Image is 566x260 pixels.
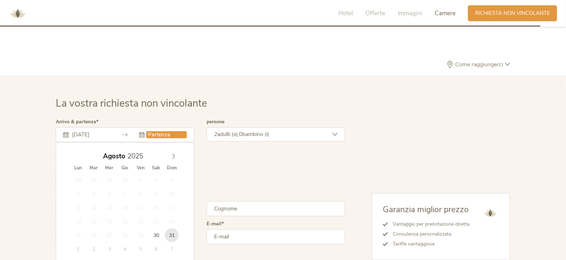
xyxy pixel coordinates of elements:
span: Agosto 20, 2025 [102,214,116,228]
span: Settembre 7, 2025 [165,242,179,256]
li: Vantaggio per prenotazione diretta [388,219,469,229]
span: 0 [239,131,242,138]
span: Agosto 30, 2025 [149,228,163,242]
span: Dom [164,166,180,170]
span: Settembre 2, 2025 [87,242,101,256]
span: Agosto 4, 2025 [71,187,85,200]
label: persone [207,119,224,124]
span: Gio [117,166,133,170]
span: Agosto 15, 2025 [134,200,147,214]
span: Agosto 3, 2025 [165,173,179,187]
span: Agosto 10, 2025 [165,187,179,200]
span: Hotel [338,9,353,17]
span: Agosto 1, 2025 [134,173,147,187]
input: Partenza [146,131,187,138]
span: Settembre 5, 2025 [134,242,147,256]
span: Agosto 27, 2025 [102,228,116,242]
span: Agosto 21, 2025 [118,214,132,228]
span: Agosto 19, 2025 [87,214,101,228]
span: Ven [133,166,148,170]
span: adulti (o), [217,131,239,138]
span: Immagini [398,9,422,17]
span: Agosto 16, 2025 [149,200,163,214]
span: Agosto 12, 2025 [87,200,101,214]
span: Agosto 31, 2025 [165,228,179,242]
li: Tariffe vantaggiose [388,239,469,249]
span: Sab [148,166,164,170]
span: Settembre 6, 2025 [149,242,163,256]
span: Richiesta non vincolante [475,10,550,17]
span: Lun [70,166,86,170]
span: Luglio 30, 2025 [102,173,116,187]
span: Luglio 29, 2025 [87,173,101,187]
span: Agosto 29, 2025 [134,228,147,242]
span: Agosto [103,153,125,160]
span: Agosto 17, 2025 [165,200,179,214]
span: Agosto 8, 2025 [134,187,147,200]
span: Camere [435,9,456,17]
span: Garanzia miglior prezzo [383,204,469,215]
span: Agosto 28, 2025 [118,228,132,242]
span: Mar [86,166,102,170]
span: Agosto 7, 2025 [118,187,132,200]
span: bambino (i) [242,131,269,138]
label: E-mail [207,221,224,226]
span: Agosto 11, 2025 [71,200,85,214]
span: Agosto 24, 2025 [165,214,179,228]
span: Agosto 2, 2025 [149,173,163,187]
span: Agosto 14, 2025 [118,200,132,214]
span: Agosto 26, 2025 [87,228,101,242]
span: Agosto 13, 2025 [102,200,116,214]
span: Come raggiungerci [453,62,505,67]
span: Luglio 31, 2025 [118,173,132,187]
span: Agosto 25, 2025 [71,228,85,242]
span: Agosto 23, 2025 [149,214,163,228]
span: 2 [214,131,217,138]
li: Consulenza personalizzata [388,229,469,239]
input: Year [125,152,149,161]
label: Arrivo & partenza [56,119,98,124]
span: Agosto 9, 2025 [149,187,163,200]
span: Agosto 6, 2025 [102,187,116,200]
input: Cognome [207,201,345,216]
span: Mer [102,166,117,170]
span: Offerte [365,9,385,17]
span: Settembre 4, 2025 [118,242,132,256]
span: Agosto 5, 2025 [87,187,101,200]
img: AMONTI & LUNARIS Wellnessresort [7,3,28,24]
img: AMONTI & LUNARIS Wellnessresort [481,204,499,222]
input: E-mail [207,229,345,244]
span: La vostra richiesta non vincolante [56,96,207,110]
input: Arrivo [70,131,111,138]
span: Luglio 28, 2025 [71,173,85,187]
span: Agosto 22, 2025 [134,214,147,228]
span: Agosto 18, 2025 [71,214,85,228]
a: AMONTI & LUNARIS Wellnessresort [7,11,28,16]
span: Settembre 1, 2025 [71,242,85,256]
span: Settembre 3, 2025 [102,242,116,256]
